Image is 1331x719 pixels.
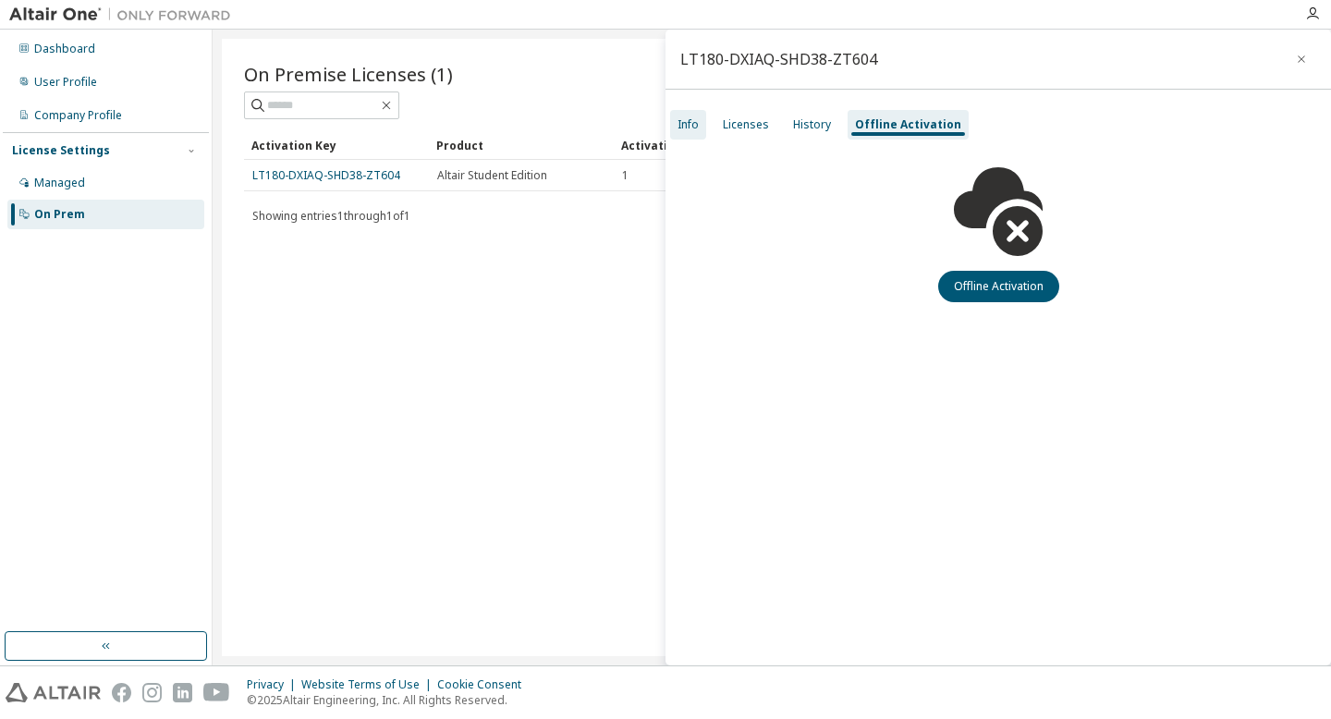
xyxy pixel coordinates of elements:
[12,143,110,158] div: License Settings
[301,677,437,692] div: Website Terms of Use
[723,117,769,132] div: Licenses
[622,168,629,183] span: 1
[855,117,961,132] div: Offline Activation
[6,683,101,702] img: altair_logo.svg
[112,683,131,702] img: facebook.svg
[34,108,122,123] div: Company Profile
[34,207,85,222] div: On Prem
[247,692,532,708] p: © 2025 Altair Engineering, Inc. All Rights Reserved.
[34,75,97,90] div: User Profile
[203,683,230,702] img: youtube.svg
[437,168,547,183] span: Altair Student Edition
[34,176,85,190] div: Managed
[621,130,791,160] div: Activation Allowed
[437,677,532,692] div: Cookie Consent
[678,117,699,132] div: Info
[436,130,606,160] div: Product
[9,6,240,24] img: Altair One
[938,271,1059,302] button: Offline Activation
[244,61,453,87] span: On Premise Licenses (1)
[34,42,95,56] div: Dashboard
[793,117,831,132] div: History
[247,677,301,692] div: Privacy
[252,208,410,224] span: Showing entries 1 through 1 of 1
[173,683,192,702] img: linkedin.svg
[142,683,162,702] img: instagram.svg
[251,130,421,160] div: Activation Key
[252,167,400,183] a: LT180-DXIAQ-SHD38-ZT604
[680,52,877,67] div: LT180-DXIAQ-SHD38-ZT604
